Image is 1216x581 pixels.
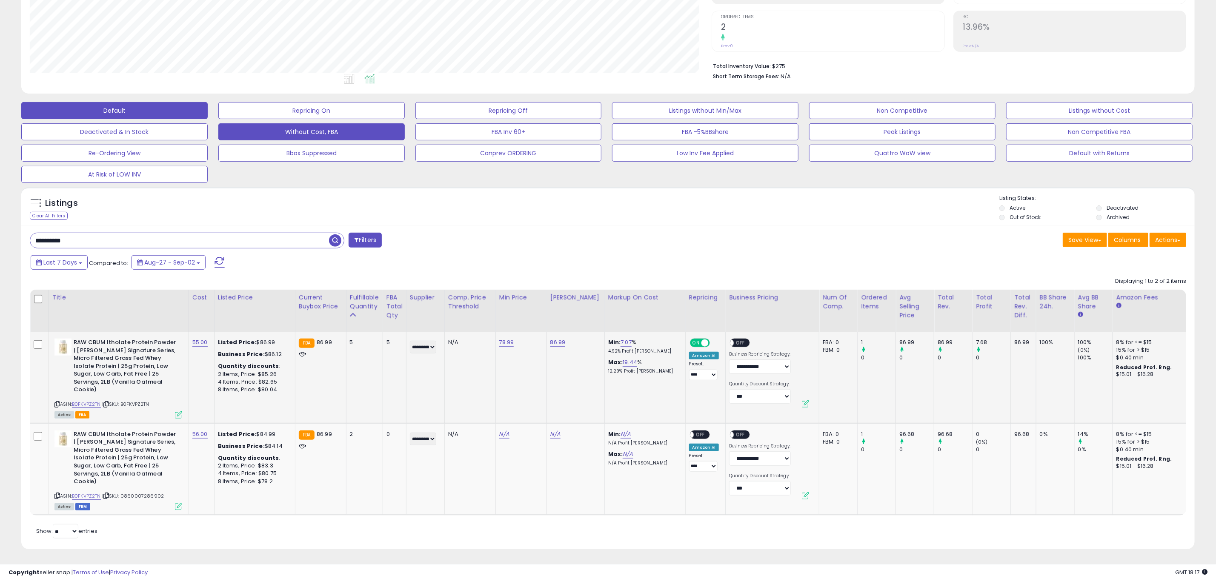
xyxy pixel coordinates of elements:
[550,293,601,302] div: [PERSON_NAME]
[21,123,208,140] button: Deactivated & In Stock
[499,430,509,439] a: N/A
[218,442,265,450] b: Business Price:
[218,145,405,162] button: Bbox Suppressed
[1116,293,1190,302] div: Amazon Fees
[299,430,315,440] small: FBA
[1006,145,1193,162] button: Default with Returns
[621,338,632,347] a: 7.07
[1175,568,1207,576] span: 2025-09-10 18:17 GMT
[729,351,791,357] label: Business Repricing Strategy:
[713,63,771,70] b: Total Inventory Value:
[781,72,791,80] span: N/A
[9,568,40,576] strong: Copyright
[218,430,257,438] b: Listed Price:
[938,293,969,311] div: Total Rev.
[75,411,90,419] span: FBA
[689,444,719,451] div: Amazon AI
[612,123,798,140] button: FBA -5%BBshare
[729,443,791,449] label: Business Repricing Strategy:
[809,102,996,119] button: Non Competitive
[734,339,748,347] span: OFF
[54,430,182,510] div: ASIN:
[415,145,602,162] button: Canprev ORDERING
[317,430,332,438] span: 86.99
[938,446,972,453] div: 0
[689,361,719,380] div: Preset:
[406,290,444,332] th: CSV column name: cust_attr_1_Supplier
[899,354,934,362] div: 0
[823,438,851,446] div: FBM: 0
[976,439,988,445] small: (0%)
[218,378,289,386] div: 4 Items, Price: $82.65
[1010,204,1025,211] label: Active
[1116,430,1187,438] div: 8% for <= $15
[1014,430,1030,438] div: 96.68
[218,454,279,462] b: Quantity discounts
[499,293,543,302] div: Min Price
[54,430,72,447] img: 31kj96KZ62L._SL40_.jpg
[350,430,376,438] div: 2
[550,338,566,347] a: 86.99
[976,430,1010,438] div: 0
[45,197,78,209] h5: Listings
[729,293,815,302] div: Business Pricing
[623,358,637,367] a: 19.44
[218,370,289,378] div: 2 Items, Price: $85.26
[21,166,208,183] button: At Risk of LOW INV
[218,462,289,470] div: 2 Items, Price: $83.3
[861,339,896,346] div: 1
[823,430,851,438] div: FBA: 0
[110,568,148,576] a: Privacy Policy
[9,569,148,577] div: seller snap | |
[1115,277,1186,285] div: Displaying 1 to 2 of 2 items
[963,22,1186,34] h2: 13.96%
[823,346,851,354] div: FBM: 0
[74,430,177,488] b: RAW CBUM Itholate Protein Powder | [PERSON_NAME] Signature Series, Micro Filtered Grass Fed Whey ...
[976,293,1007,311] div: Total Profit
[1006,102,1193,119] button: Listings without Cost
[218,454,289,462] div: :
[75,503,91,510] span: FBM
[1116,364,1172,371] b: Reduced Prof. Rng.
[102,493,164,499] span: | SKU: 0860007286902
[612,102,798,119] button: Listings without Min/Max
[1078,354,1113,362] div: 100%
[386,293,403,320] div: FBA Total Qty
[218,362,279,370] b: Quantity discounts
[218,350,265,358] b: Business Price:
[550,430,561,439] a: N/A
[823,293,854,311] div: Num of Comp.
[218,430,289,438] div: $84.99
[21,102,208,119] button: Default
[689,293,722,302] div: Repricing
[1078,446,1113,453] div: 0%
[1078,339,1113,346] div: 100%
[144,258,195,267] span: Aug-27 - Sep-02
[1010,214,1041,221] label: Out of Stock
[689,352,719,359] div: Amazon AI
[1107,214,1130,221] label: Archived
[54,339,72,356] img: 31kj96KZ62L._SL40_.jpg
[74,339,177,396] b: RAW CBUM Itholate Protein Powder | [PERSON_NAME] Signature Series, Micro Filtered Grass Fed Whey ...
[809,145,996,162] button: Quattro WoW view
[729,473,791,479] label: Quantity Discount Strategy:
[1040,339,1068,346] div: 100%
[54,411,74,419] span: All listings currently available for purchase on Amazon
[938,354,972,362] div: 0
[350,339,376,346] div: 5
[608,450,623,458] b: Max:
[621,430,631,439] a: N/A
[36,527,97,535] span: Show: entries
[1078,311,1083,319] small: Avg BB Share.
[218,350,289,358] div: $86.12
[861,293,892,311] div: Ordered Items
[1078,347,1090,353] small: (0%)
[218,102,405,119] button: Repricing On
[218,362,289,370] div: :
[218,339,289,346] div: $86.99
[1040,293,1071,311] div: BB Share 24h.
[608,359,679,374] div: %
[861,446,896,453] div: 0
[52,293,185,302] div: Title
[72,493,101,500] a: B0FKVPZ2TN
